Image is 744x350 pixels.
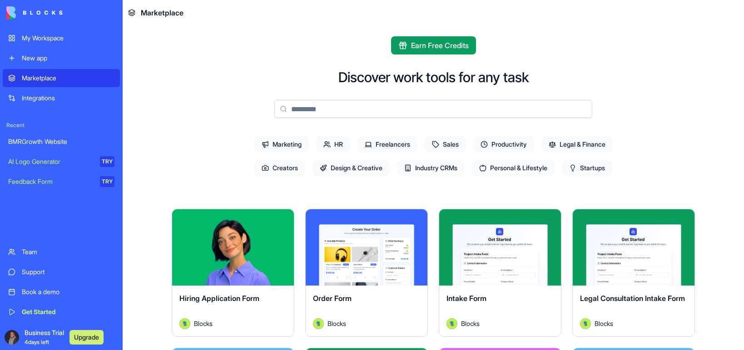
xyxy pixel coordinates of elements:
div: My Workspace [22,34,114,43]
span: Recent [3,122,120,129]
img: Avatar [179,318,190,329]
div: AI Logo Generator [8,157,94,166]
a: Support [3,263,120,281]
div: TRY [100,176,114,187]
img: logo [6,6,63,19]
span: Business Trial [25,328,64,346]
a: BMRGrowth Website [3,133,120,151]
img: Avatar [580,318,591,329]
span: Order Form [313,294,352,303]
span: Design & Creative [312,160,390,176]
a: Integrations [3,89,120,107]
a: Hiring Application FormAvatarBlocks [172,209,294,337]
div: Team [22,247,114,256]
img: Avatar [313,318,324,329]
div: Support [22,267,114,276]
button: Earn Free Credits [391,36,476,54]
a: New app [3,49,120,67]
a: Order FormAvatarBlocks [305,209,428,337]
span: Blocks [595,319,613,328]
h2: Discover work tools for any task [338,69,529,85]
button: Upgrade [69,330,104,345]
span: Productivity [473,136,534,153]
div: Get Started [22,307,114,316]
span: Marketplace [141,7,184,18]
div: Marketplace [22,74,114,83]
span: Legal Consultation Intake Form [580,294,685,303]
span: Blocks [461,319,480,328]
a: AI Logo GeneratorTRY [3,153,120,171]
a: Get Started [3,303,120,321]
span: HR [316,136,350,153]
a: Intake FormAvatarBlocks [439,209,561,337]
span: Blocks [327,319,346,328]
span: Earn Free Credits [411,40,469,51]
span: 4 days left [25,339,49,345]
a: Team [3,243,120,261]
span: Legal & Finance [541,136,613,153]
span: Blocks [194,319,213,328]
span: Sales [425,136,466,153]
div: Book a demo [22,287,114,296]
a: Legal Consultation Intake FormAvatarBlocks [572,209,695,337]
span: Intake Form [446,294,486,303]
img: ACg8ocLG3KH5ct3ELVFAWYl4ToGa5Zq7MyLEaz14BlEqK9UfNiYWdzw=s96-c [5,330,19,345]
div: Feedback Form [8,177,94,186]
a: My Workspace [3,29,120,47]
img: Avatar [446,318,457,329]
a: Book a demo [3,283,120,301]
div: New app [22,54,114,63]
a: Marketplace [3,69,120,87]
span: Startups [562,160,612,176]
span: Marketing [254,136,309,153]
div: TRY [100,156,114,167]
span: Hiring Application Form [179,294,259,303]
span: Industry CRMs [397,160,465,176]
span: Creators [254,160,305,176]
div: Integrations [22,94,114,103]
span: Personal & Lifestyle [472,160,555,176]
div: BMRGrowth Website [8,137,114,146]
a: Feedback FormTRY [3,173,120,191]
span: Freelancers [357,136,417,153]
